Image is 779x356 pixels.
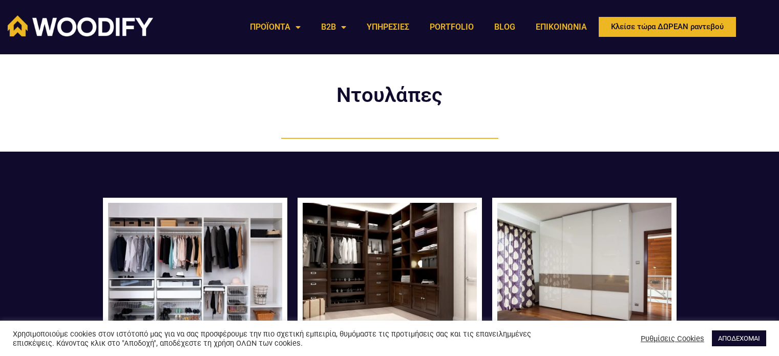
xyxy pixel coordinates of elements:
[611,23,724,31] span: Κλείσε τώρα ΔΩΡΕΑΝ ραντεβού
[108,203,282,340] a: Cossies βεστιάριο ντουλάπας
[641,334,704,343] a: Ρυθμίσεις Cookies
[597,15,738,38] a: Κλείσε τώρα ΔΩΡΕΑΝ ραντεβού
[240,15,311,39] a: ΠΡΟΪΟΝΤΑ
[8,15,153,36] img: Woodify
[497,203,671,340] a: Ντουλάπα Bandon
[419,15,484,39] a: PORTFOLIO
[303,203,477,340] a: Odaiba βεστιάριο ντουλάπας
[525,15,597,39] a: ΕΠΙΚΟΙΝΩΝΙΑ
[712,330,766,346] a: ΑΠΟΔΕΧΟΜΑΙ
[240,15,597,39] nav: Menu
[13,329,540,348] div: Χρησιμοποιούμε cookies στον ιστότοπό μας για να σας προσφέρουμε την πιο σχετική εμπειρία, θυμόμασ...
[267,85,513,106] h2: Ντουλάπες
[484,15,525,39] a: BLOG
[356,15,419,39] a: ΥΠΗΡΕΣΙΕΣ
[311,15,356,39] a: B2B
